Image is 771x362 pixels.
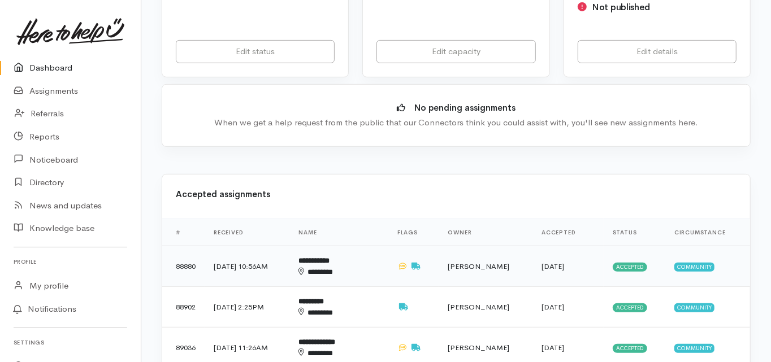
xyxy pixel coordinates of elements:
td: [DATE] 2:25PM [205,287,289,328]
span: Community [674,344,714,353]
a: Edit status [176,40,335,63]
h6: Profile [14,254,127,269]
span: Community [674,263,714,272]
td: 88902 [162,287,205,328]
time: [DATE] [542,343,564,352]
span: Accepted [613,263,647,272]
h6: Settings [14,335,127,350]
th: Received [205,219,289,246]
th: Flags [388,219,439,246]
span: Community [674,303,714,312]
b: Accepted assignments [176,189,270,199]
time: [DATE] [542,261,564,271]
div: When we get a help request from the public that our Connectors think you could assist with, you'l... [179,116,733,129]
time: [DATE] [542,302,564,312]
a: Edit details [578,40,737,63]
span: Accepted [613,303,647,312]
th: Circumstance [665,219,750,246]
span: Not published [592,1,650,13]
td: [PERSON_NAME] [439,246,533,287]
td: [PERSON_NAME] [439,287,533,328]
th: Status [604,219,665,246]
td: [DATE] 10:56AM [205,246,289,287]
b: No pending assignments [414,102,516,113]
td: 88880 [162,246,205,287]
a: Edit capacity [376,40,535,63]
th: Accepted [532,219,604,246]
th: Owner [439,219,533,246]
span: Accepted [613,344,647,353]
th: # [162,219,205,246]
th: Name [289,219,388,246]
